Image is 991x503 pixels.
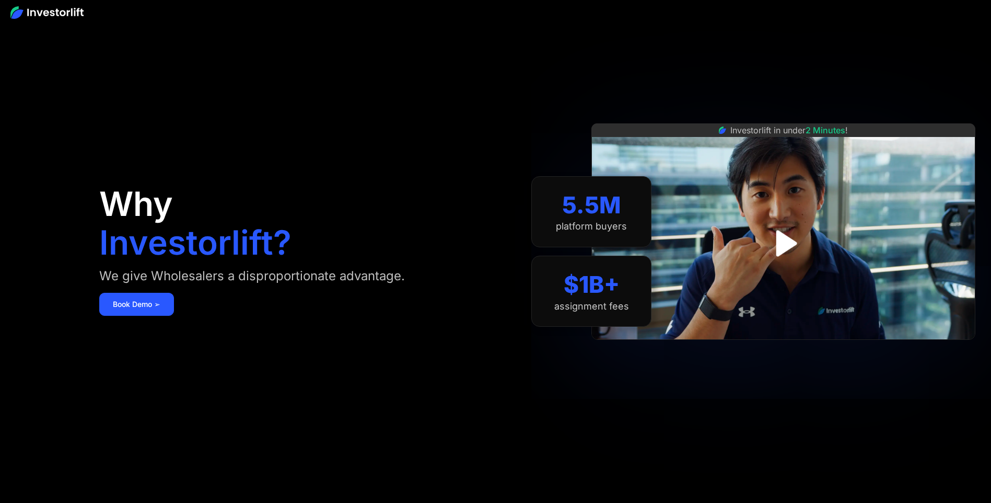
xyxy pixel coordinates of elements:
a: Book Demo ➢ [99,293,174,316]
iframe: Customer reviews powered by Trustpilot [705,345,862,358]
div: assignment fees [554,301,629,312]
div: platform buyers [556,221,627,232]
div: $1B+ [564,271,620,299]
h1: Investorlift? [99,226,292,259]
div: 5.5M [562,191,621,219]
a: open lightbox [760,220,807,267]
div: We give Wholesalers a disproportionate advantage. [99,268,405,284]
div: Investorlift in under ! [730,124,848,136]
span: 2 Minutes [806,125,845,135]
h1: Why [99,187,173,221]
